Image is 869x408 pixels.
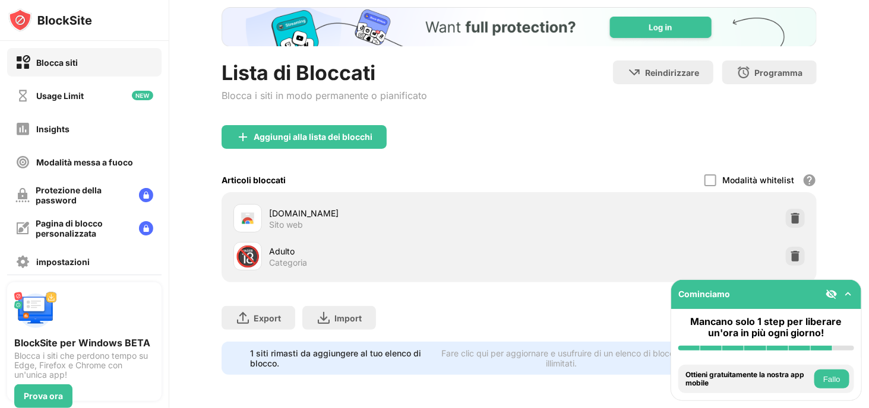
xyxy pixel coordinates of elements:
img: block-on.svg [15,55,30,70]
img: customize-block-page-off.svg [15,221,30,235]
div: Fare clic qui per aggiornare e usufruire di un elenco di blocchi illimitati. [439,348,684,368]
div: 🔞 [235,244,260,269]
div: BlockSite per Windows BETA [14,337,154,349]
div: Ottieni gratuitamente la nostra app mobile [685,371,811,388]
div: [DOMAIN_NAME] [269,207,519,219]
div: Prova ora [24,391,63,401]
img: password-protection-off.svg [15,188,30,202]
img: push-desktop.svg [14,289,57,332]
div: impostazioni [36,257,90,267]
div: Pagina di blocco personalizzata [36,218,129,238]
img: insights-off.svg [15,122,30,136]
img: lock-menu.svg [139,188,153,202]
img: settings-off.svg [15,254,30,269]
div: Blocca i siti che perdono tempo su Edge, Firefox e Chrome con un'unica app! [14,351,154,380]
div: Protezione della password [36,185,129,205]
iframe: Banner [222,7,817,46]
img: eye-not-visible.svg [826,288,838,300]
div: Sito web [269,219,303,230]
div: Blocca i siti in modo permanente o pianificato [222,90,427,101]
img: lock-menu.svg [139,221,153,235]
img: new-icon.svg [132,91,153,100]
div: Blocca siti [36,58,78,68]
img: focus-off.svg [15,155,30,170]
div: Reindirizzare [645,68,699,78]
div: Modalità messa a fuoco [36,157,133,167]
div: 1 siti rimasti da aggiungere al tuo elenco di blocco. [250,348,432,368]
div: Lista di Bloccati [222,60,427,85]
img: favicons [241,211,255,225]
img: logo-blocksite.svg [8,8,92,32]
div: Modalità whitelist [722,175,794,185]
div: Cominciamo [678,289,730,299]
div: Aggiungi alla lista dei blocchi [254,132,372,142]
div: Articoli bloccati [222,175,286,185]
div: Import [334,313,362,323]
div: Programma [754,68,802,78]
img: time-usage-off.svg [15,88,30,103]
div: Adulto [269,245,519,257]
div: Mancano solo 1 step per liberare un'ora in più ogni giorno! [678,316,854,339]
div: Insights [36,124,69,134]
div: Usage Limit [36,91,84,101]
div: Categoria [269,257,307,268]
img: omni-setup-toggle.svg [842,288,854,300]
button: Fallo [814,369,849,388]
div: Export [254,313,281,323]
